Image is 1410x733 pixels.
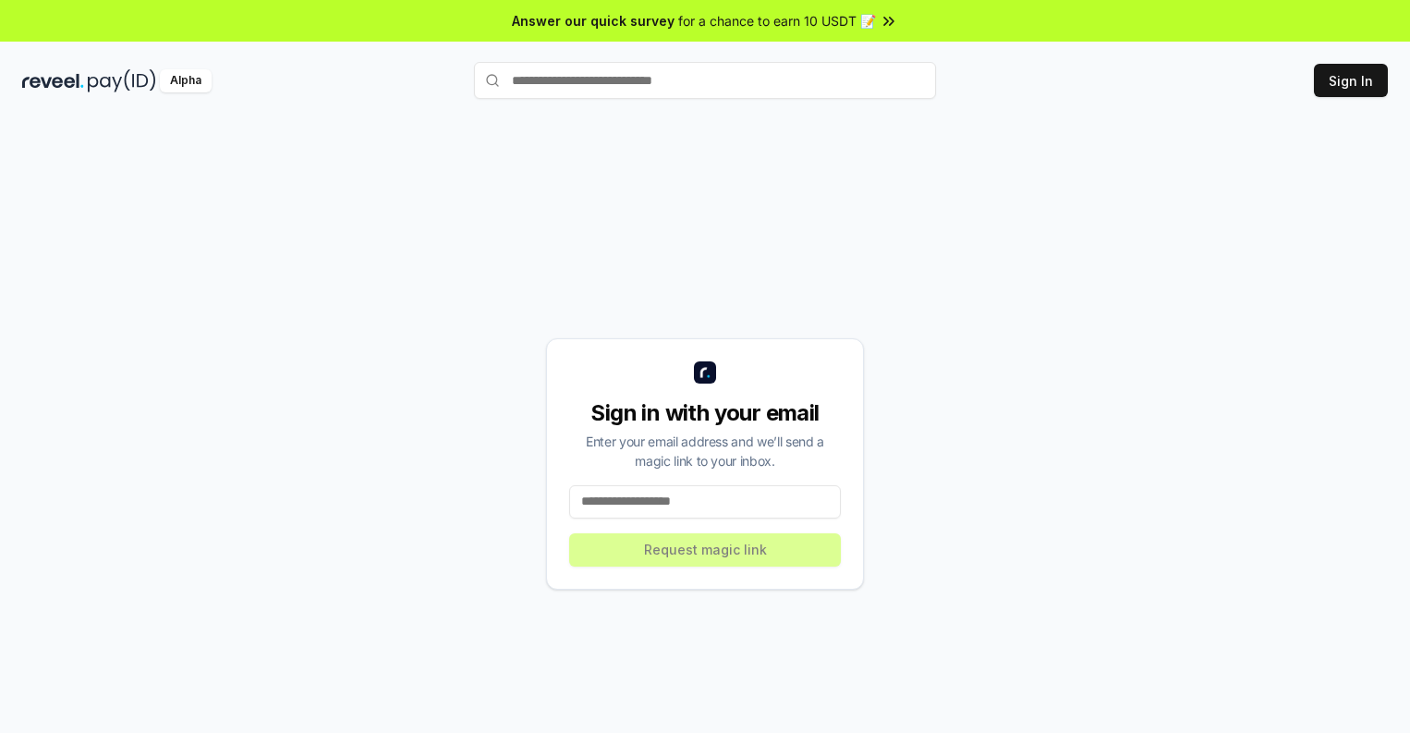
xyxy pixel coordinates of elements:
[512,11,675,31] span: Answer our quick survey
[694,361,716,384] img: logo_small
[1314,64,1388,97] button: Sign In
[569,398,841,428] div: Sign in with your email
[569,432,841,470] div: Enter your email address and we’ll send a magic link to your inbox.
[88,69,156,92] img: pay_id
[22,69,84,92] img: reveel_dark
[160,69,212,92] div: Alpha
[678,11,876,31] span: for a chance to earn 10 USDT 📝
